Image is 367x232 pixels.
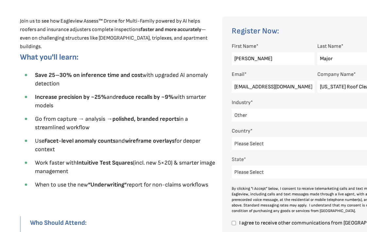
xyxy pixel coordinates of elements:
[88,181,127,188] strong: “Underwriting”
[44,137,115,144] strong: Facet-level anomaly counts
[77,159,133,166] strong: Intuitive Test Squares
[141,27,201,33] strong: faster and more accurately
[232,156,244,163] span: State
[35,94,107,100] strong: Increase precision by ~25%
[35,72,208,87] span: with upgraded AI anomaly detection
[116,94,174,100] strong: reduce recalls by ~9%
[125,137,175,144] strong: wireframe overlays
[35,159,215,175] span: Work faster with (incl. new 5×20) & smarter image management
[20,18,208,50] span: Join us to see how Eagleview Assess™ Drone for Multi-Family powered by AI helps roofers and insur...
[30,219,87,227] strong: Who Should Attend:
[35,72,142,79] strong: Save 25–30% on inference time and cost
[232,71,244,78] span: Email
[232,26,279,36] span: Register Now:
[232,43,256,49] span: First Name
[35,116,188,131] span: Go from capture → analysis → in a streamlined workflow
[232,99,251,106] span: Industry
[112,116,179,122] strong: polished, branded reports
[35,94,206,109] span: and with smarter models
[317,43,341,49] span: Last Name
[20,52,78,62] span: What you'll learn:
[35,137,200,153] span: Use and for deeper context
[35,181,208,188] span: When to use the new report for non-claims workflows
[232,128,250,134] span: Country
[317,71,354,78] span: Company Name
[232,220,236,226] input: I agree to receive other communications from [GEOGRAPHIC_DATA].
